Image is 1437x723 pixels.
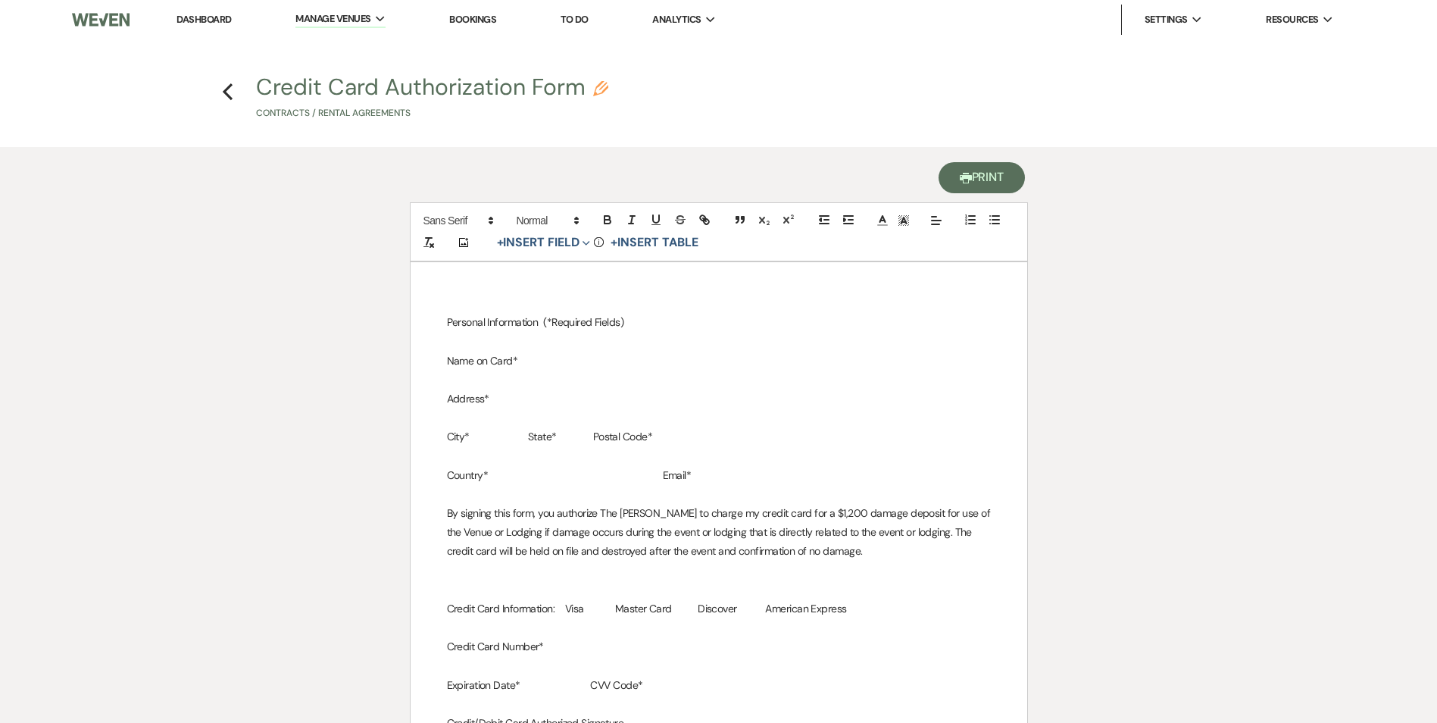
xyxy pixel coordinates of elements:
[1266,12,1318,27] span: Resources
[177,13,231,26] a: Dashboard
[561,13,589,26] a: To Do
[611,236,617,249] span: +
[605,233,703,252] button: +Insert Table
[447,676,991,695] p: Expiration Date* CVV Code*
[295,11,370,27] span: Manage Venues
[256,76,608,121] button: Credit Card Authorization FormContracts / Rental Agreements
[449,13,496,26] a: Bookings
[447,427,991,446] p: City* State* Postal Code*
[497,236,504,249] span: +
[1145,12,1188,27] span: Settings
[447,352,991,371] p: Name on Card*
[926,211,947,230] span: Alignment
[447,390,991,408] p: Address*
[872,211,893,230] span: Text Color
[492,233,596,252] button: Insert Field
[447,504,991,562] p: By signing this form, you authorize The [PERSON_NAME] to charge my credit card for a $1,200 damag...
[447,599,991,618] p: Credit Card Information: Visa Master Card Discover American Express
[510,211,584,230] span: Header Formats
[447,313,991,332] p: Personal Information (*Required Fields)
[939,162,1026,193] button: Print
[652,12,701,27] span: Analytics
[447,637,991,656] p: Credit Card Number*
[447,466,991,485] p: Country* Email*
[893,211,914,230] span: Text Background Color
[72,4,130,36] img: Weven Logo
[256,106,608,121] p: Contracts / Rental Agreements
